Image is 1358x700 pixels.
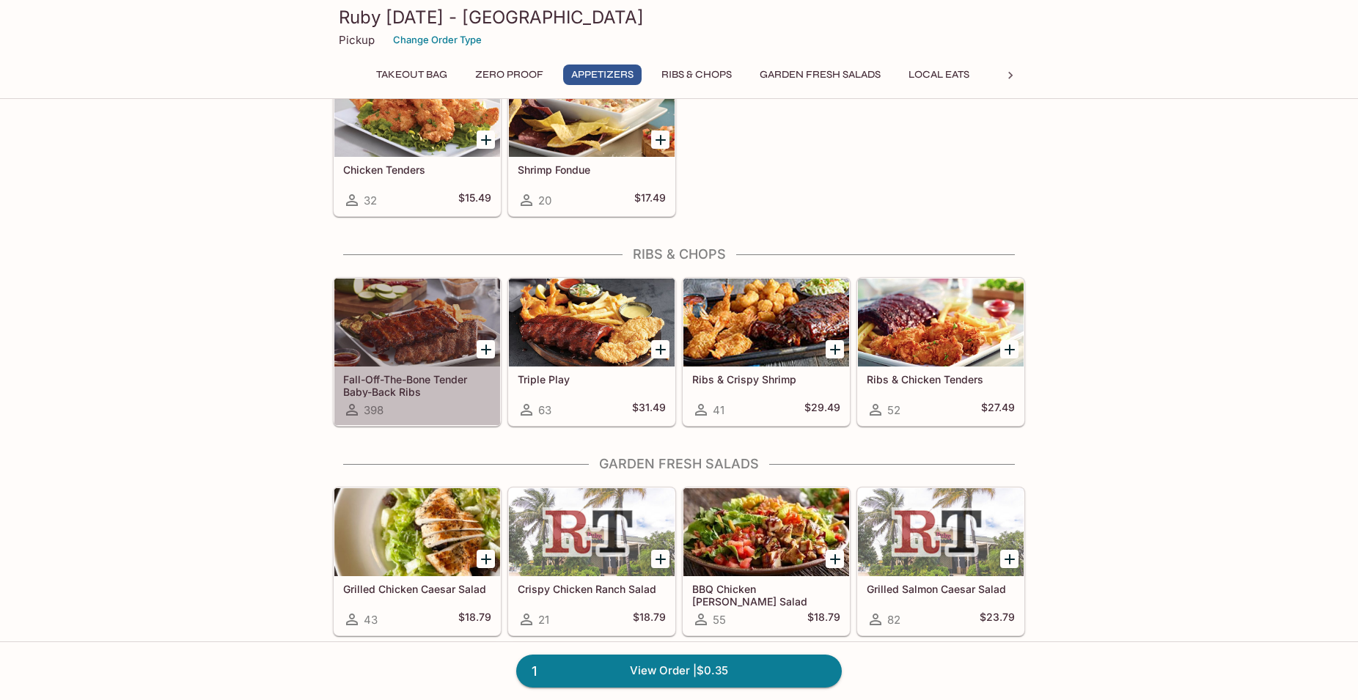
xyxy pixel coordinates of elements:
button: Add Shrimp Fondue [651,130,669,149]
h5: Grilled Chicken Caesar Salad [343,583,491,595]
div: Ribs & Crispy Shrimp [683,279,849,366]
h5: Triple Play [518,373,666,386]
span: 52 [887,403,900,417]
button: Appetizers [563,65,642,85]
div: Fall-Off-The-Bone Tender Baby-Back Ribs [334,279,500,366]
a: 1View Order |$0.35 [516,655,842,687]
a: BBQ Chicken [PERSON_NAME] Salad55$18.79 [683,487,850,635]
span: 398 [364,403,383,417]
button: Add Grilled Salmon Caesar Salad [1000,550,1018,568]
h5: $18.79 [458,611,491,628]
button: Zero Proof [467,65,551,85]
button: Add Grilled Chicken Caesar Salad [477,550,495,568]
h5: $17.49 [634,191,666,209]
button: Garden Fresh Salads [752,65,889,85]
div: Ribs & Chicken Tenders [858,279,1024,366]
h5: $15.49 [458,191,491,209]
h4: Ribs & Chops [333,246,1025,262]
h5: BBQ Chicken [PERSON_NAME] Salad [692,583,840,607]
h5: $23.79 [980,611,1015,628]
button: Change Order Type [386,29,488,51]
span: 32 [364,194,377,207]
span: 55 [713,613,726,627]
span: 21 [538,613,549,627]
h5: $18.79 [807,611,840,628]
h5: Shrimp Fondue [518,163,666,176]
a: Triple Play63$31.49 [508,278,675,426]
div: Grilled Salmon Caesar Salad [858,488,1024,576]
div: Triple Play [509,279,675,366]
button: Add Fall-Off-The-Bone Tender Baby-Back Ribs [477,340,495,358]
h4: Garden Fresh Salads [333,456,1025,472]
h5: $27.49 [981,401,1015,419]
a: Grilled Chicken Caesar Salad43$18.79 [334,487,501,635]
div: Shrimp Fondue [509,69,675,157]
div: Crispy Chicken Ranch Salad [509,488,675,576]
a: Grilled Salmon Caesar Salad82$23.79 [857,487,1024,635]
h5: $29.49 [804,401,840,419]
button: Add Chicken Tenders [477,130,495,149]
a: Shrimp Fondue20$17.49 [508,68,675,216]
span: 63 [538,403,551,417]
button: Add Crispy Chicken Ranch Salad [651,550,669,568]
h5: Chicken Tenders [343,163,491,176]
div: Grilled Chicken Caesar Salad [334,488,500,576]
h5: Ribs & Chicken Tenders [867,373,1015,386]
span: 82 [887,613,900,627]
h3: Ruby [DATE] - [GEOGRAPHIC_DATA] [339,6,1019,29]
span: 41 [713,403,724,417]
button: Add Ribs & Crispy Shrimp [826,340,844,358]
a: Ribs & Crispy Shrimp41$29.49 [683,278,850,426]
h5: Ribs & Crispy Shrimp [692,373,840,386]
button: Takeout Bag [368,65,455,85]
button: Add Ribs & Chicken Tenders [1000,340,1018,358]
button: Local Eats [900,65,977,85]
h5: $18.79 [633,611,666,628]
a: Chicken Tenders32$15.49 [334,68,501,216]
h5: Crispy Chicken Ranch Salad [518,583,666,595]
button: Add BBQ Chicken Cobb Salad [826,550,844,568]
button: Add Triple Play [651,340,669,358]
a: Crispy Chicken Ranch Salad21$18.79 [508,487,675,635]
button: Chicken [989,65,1055,85]
button: Ribs & Chops [653,65,740,85]
a: Fall-Off-The-Bone Tender Baby-Back Ribs398 [334,278,501,426]
h5: Grilled Salmon Caesar Salad [867,583,1015,595]
a: Ribs & Chicken Tenders52$27.49 [857,278,1024,426]
span: 1 [523,661,546,682]
h5: Fall-Off-The-Bone Tender Baby-Back Ribs [343,373,491,397]
span: 43 [364,613,378,627]
p: Pickup [339,33,375,47]
div: Chicken Tenders [334,69,500,157]
h5: $31.49 [632,401,666,419]
div: BBQ Chicken Cobb Salad [683,488,849,576]
span: 20 [538,194,551,207]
